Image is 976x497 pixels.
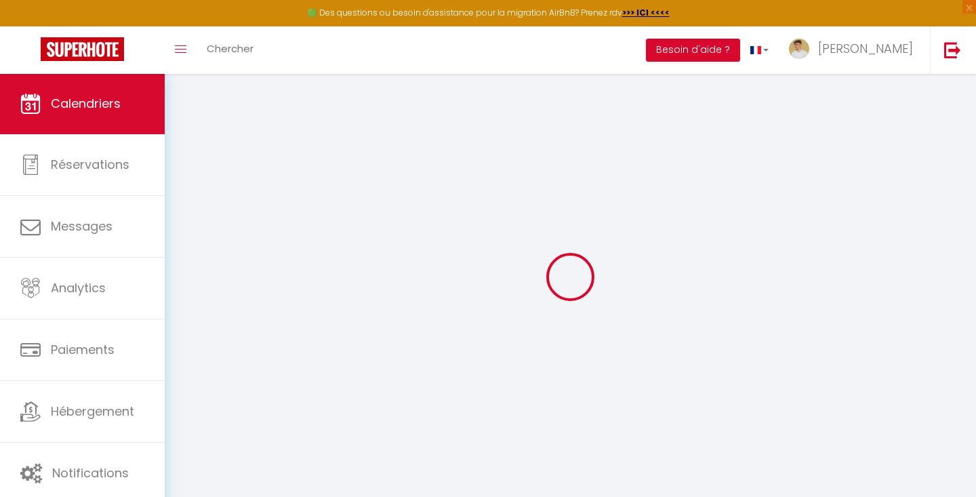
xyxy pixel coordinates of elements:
[818,40,913,57] span: [PERSON_NAME]
[52,464,129,481] span: Notifications
[944,41,961,58] img: logout
[207,41,253,56] span: Chercher
[622,7,670,18] a: >>> ICI <<<<
[51,156,129,173] span: Réservations
[646,39,740,62] button: Besoin d'aide ?
[51,403,134,420] span: Hébergement
[41,37,124,61] img: Super Booking
[789,39,809,59] img: ...
[51,95,121,112] span: Calendriers
[51,341,115,358] span: Paiements
[197,26,264,74] a: Chercher
[51,218,113,235] span: Messages
[51,279,106,296] span: Analytics
[779,26,930,74] a: ... [PERSON_NAME]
